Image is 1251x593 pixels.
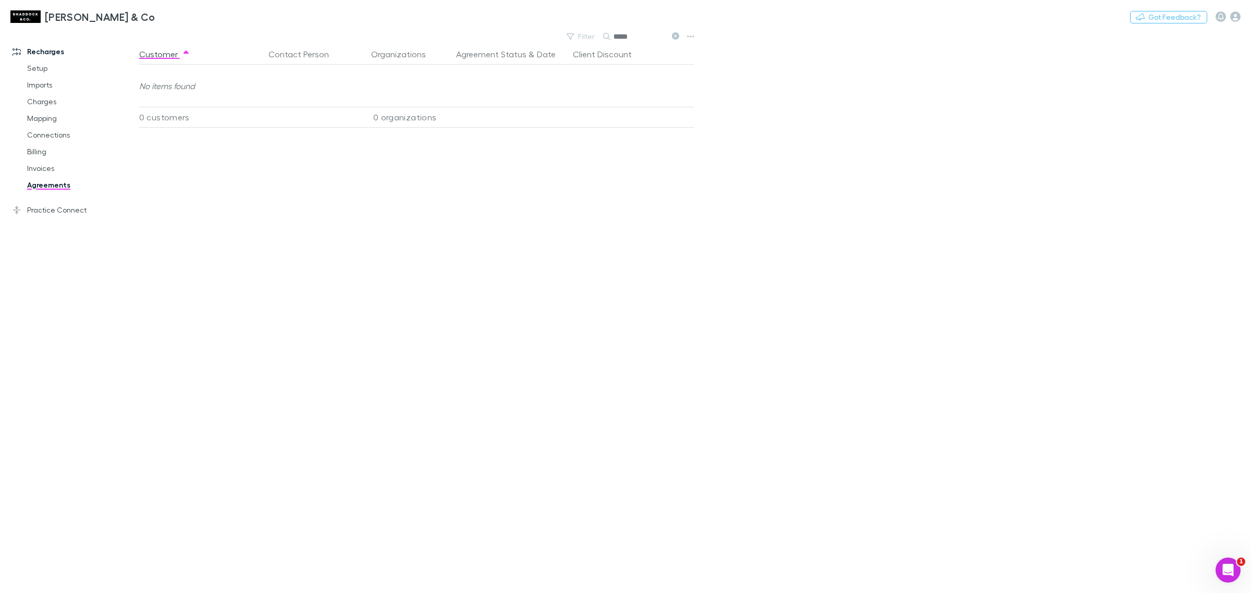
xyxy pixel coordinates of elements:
button: Customer [139,44,190,65]
button: Agreement Status [456,44,526,65]
div: No items found [139,65,704,107]
div: 0 customers [139,107,264,128]
button: Organizations [371,44,438,65]
a: Imports [17,77,147,93]
img: Shaddock & Co's Logo [10,10,41,23]
span: 1 [1237,558,1245,566]
a: Invoices [17,160,147,177]
a: Mapping [17,110,147,127]
div: & [456,44,565,65]
button: Filter [561,30,601,43]
a: Practice Connect [2,202,147,218]
button: Contact Person [268,44,341,65]
button: Client Discount [573,44,644,65]
a: Charges [17,93,147,110]
iframe: Intercom live chat [1216,558,1241,583]
a: Setup [17,60,147,77]
div: 0 organizations [358,107,452,128]
h3: [PERSON_NAME] & Co [45,10,155,23]
a: Billing [17,143,147,160]
button: Date [537,44,556,65]
a: Connections [17,127,147,143]
a: [PERSON_NAME] & Co [4,4,162,29]
button: Got Feedback? [1130,11,1207,23]
a: Recharges [2,43,147,60]
a: Agreements [17,177,147,193]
